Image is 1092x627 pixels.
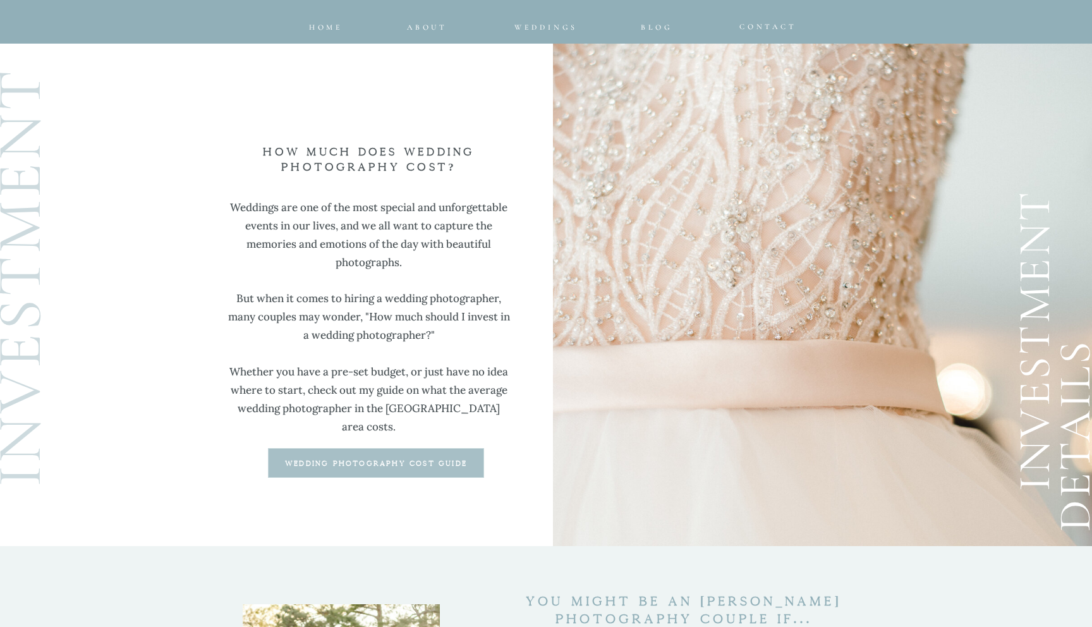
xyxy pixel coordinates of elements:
[263,147,474,173] b: How much does wedding Photography Cost?
[226,198,512,438] p: Weddings are one of the most special and unforgettable events in our lives, and we all want to ca...
[641,23,672,32] span: Blog
[308,20,344,28] a: home
[270,459,482,469] a: wedding photography cost guide
[514,23,578,32] span: Weddings
[739,20,785,28] a: CONTACT
[739,22,797,31] span: CONTACT
[1010,145,1079,491] p: INVESTMENT
[504,20,588,28] a: Weddings
[309,23,343,32] span: home
[526,595,842,626] b: You might be An [PERSON_NAME] Photography couple if...
[631,20,682,28] a: Blog
[285,460,467,467] b: wedding photography cost guide
[407,20,443,28] a: about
